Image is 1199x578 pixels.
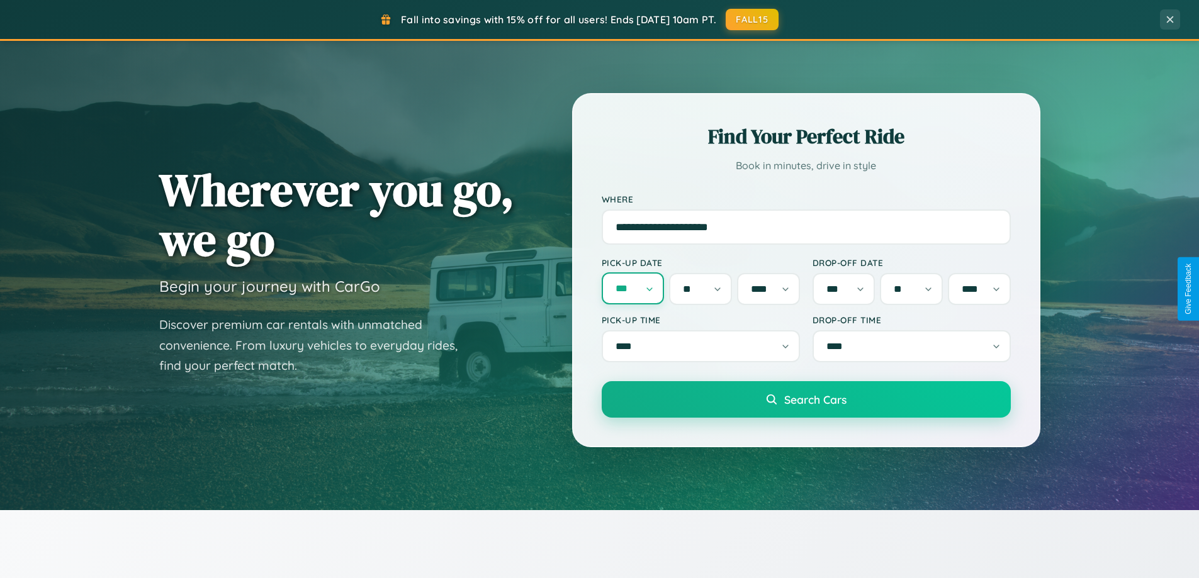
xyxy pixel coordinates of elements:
[726,9,779,30] button: FALL15
[784,392,847,406] span: Search Cars
[602,194,1011,204] label: Where
[159,314,474,376] p: Discover premium car rentals with unmatched convenience. From luxury vehicles to everyday rides, ...
[401,13,716,26] span: Fall into savings with 15% off for all users! Ends [DATE] 10am PT.
[159,277,380,296] h3: Begin your journey with CarGo
[1184,264,1193,314] div: Give Feedback
[602,314,800,325] label: Pick-up Time
[813,314,1011,325] label: Drop-off Time
[813,257,1011,268] label: Drop-off Date
[602,123,1011,150] h2: Find Your Perfect Ride
[159,165,514,264] h1: Wherever you go, we go
[602,257,800,268] label: Pick-up Date
[602,381,1011,418] button: Search Cars
[602,157,1011,175] p: Book in minutes, drive in style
